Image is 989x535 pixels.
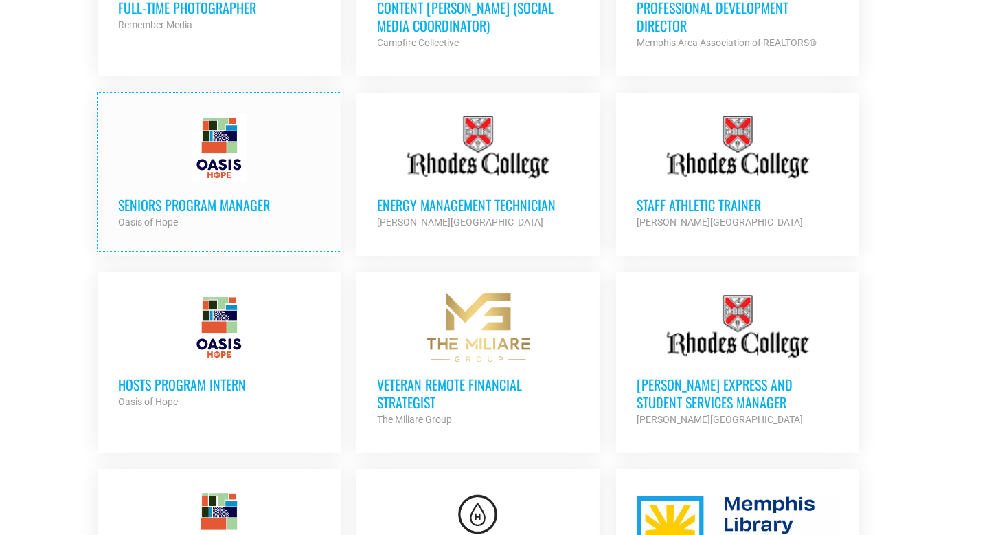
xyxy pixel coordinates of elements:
[98,93,341,251] a: Seniors Program Manager Oasis of Hope
[616,272,859,448] a: [PERSON_NAME] Express and Student Services Manager [PERSON_NAME][GEOGRAPHIC_DATA]
[118,375,320,393] h3: HOSTS Program Intern
[616,93,859,251] a: Staff Athletic Trainer [PERSON_NAME][GEOGRAPHIC_DATA]
[356,93,600,251] a: Energy Management Technician [PERSON_NAME][GEOGRAPHIC_DATA]
[377,37,459,48] strong: Campfire Collective
[377,217,543,228] strong: [PERSON_NAME][GEOGRAPHIC_DATA]
[637,37,817,48] strong: Memphis Area Association of REALTORS®
[118,19,192,30] strong: Remember Media
[356,272,600,448] a: Veteran Remote Financial Strategist The Miliare Group
[118,396,178,407] strong: Oasis of Hope
[118,196,320,214] h3: Seniors Program Manager
[377,375,579,411] h3: Veteran Remote Financial Strategist
[98,272,341,430] a: HOSTS Program Intern Oasis of Hope
[377,414,452,425] strong: The Miliare Group
[377,196,579,214] h3: Energy Management Technician
[637,217,803,228] strong: [PERSON_NAME][GEOGRAPHIC_DATA]
[118,217,178,228] strong: Oasis of Hope
[637,414,803,425] strong: [PERSON_NAME][GEOGRAPHIC_DATA]
[637,375,839,411] h3: [PERSON_NAME] Express and Student Services Manager
[637,196,839,214] h3: Staff Athletic Trainer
